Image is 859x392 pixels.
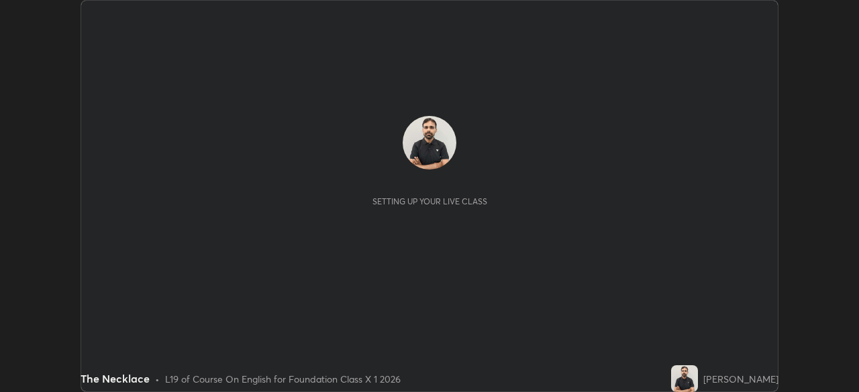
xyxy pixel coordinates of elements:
[372,196,487,206] div: Setting up your live class
[671,365,698,392] img: eb32914962c94d79b435de037b94e49f.jpg
[155,372,160,386] div: •
[81,371,150,387] div: The Necklace
[403,116,456,170] img: eb32914962c94d79b435de037b94e49f.jpg
[165,372,401,386] div: L19 of Course On English for Foundation Class X 1 2026
[703,372,778,386] div: [PERSON_NAME]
